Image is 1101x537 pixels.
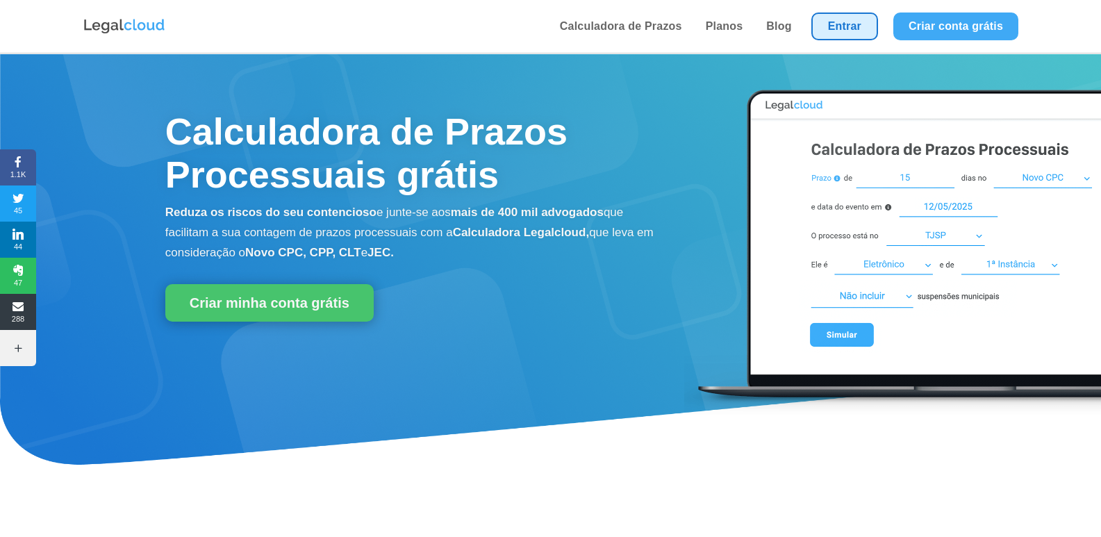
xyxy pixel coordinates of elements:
[165,284,374,322] a: Criar minha conta grátis
[245,246,361,259] b: Novo CPC, CPP, CLT
[893,13,1018,40] a: Criar conta grátis
[684,406,1101,418] a: Calculadora de Prazos Processuais Legalcloud
[83,17,166,35] img: Logo da Legalcloud
[165,203,661,263] p: e junte-se aos que facilitam a sua contagem de prazos processuais com a que leva em consideração o e
[684,75,1101,416] img: Calculadora de Prazos Processuais Legalcloud
[453,226,590,239] b: Calculadora Legalcloud,
[165,110,568,195] span: Calculadora de Prazos Processuais grátis
[165,206,376,219] b: Reduza os riscos do seu contencioso
[367,246,394,259] b: JEC.
[811,13,878,40] a: Entrar
[451,206,604,219] b: mais de 400 mil advogados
